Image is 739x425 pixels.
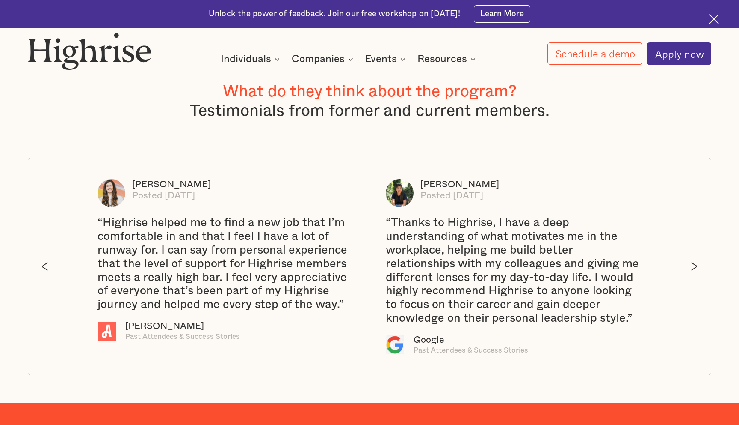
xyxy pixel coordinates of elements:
[28,158,711,375] div: carousel
[453,190,483,201] div: [DATE]
[647,42,711,65] a: Apply now
[414,335,528,346] div: Google
[417,54,478,64] div: Resources
[292,54,356,64] div: Companies
[81,179,369,354] div: 1 of 2
[414,346,528,356] div: Past Attendees & Success Stories
[165,190,195,201] div: [DATE]
[709,14,719,24] img: Cross icon
[125,321,240,332] div: [PERSON_NAME]
[223,82,517,101] h4: What do they think about the program?
[132,179,211,190] div: [PERSON_NAME]
[132,190,163,201] div: Posted
[28,33,151,70] img: Highrise logo
[221,54,271,64] div: Individuals
[417,54,467,64] div: Resources
[365,54,408,64] div: Events
[420,179,499,190] div: [PERSON_NAME]
[221,54,282,64] div: Individuals
[369,179,658,354] div: 2 of 2
[98,216,353,311] div: “Highrise helped me to find a new job that I’m comfortable in and that I feel I have a lot of run...
[365,54,397,64] div: Events
[547,42,642,65] a: Schedule a demo
[190,101,550,120] h4: Testimonials from former and current members.
[474,5,530,23] a: Learn More
[677,158,711,375] div: next slide
[420,190,451,201] div: Posted
[125,332,240,342] div: Past Attendees & Success Stories
[28,158,62,375] div: previous slide
[209,9,460,20] div: Unlock the power of feedback. Join our free workshop on [DATE]!
[292,54,345,64] div: Companies
[386,216,641,325] div: “Thanks to Highrise, I have a deep understanding of what motivates me in the workplace, helping m...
